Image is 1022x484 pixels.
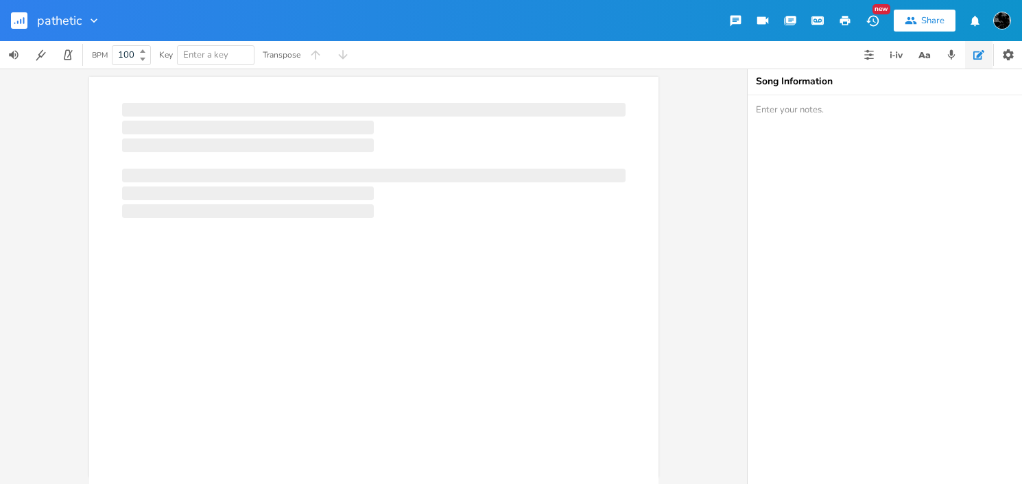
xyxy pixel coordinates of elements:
div: Song Information [756,77,1014,86]
button: New [859,8,886,33]
span: Enter a key [183,49,228,61]
span: pathetic [37,14,82,27]
div: New [872,4,890,14]
button: Share [894,10,955,32]
div: BPM [92,51,108,59]
div: Key [159,51,173,59]
div: Share [921,14,944,27]
img: nvouers [993,12,1011,29]
div: Transpose [263,51,300,59]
